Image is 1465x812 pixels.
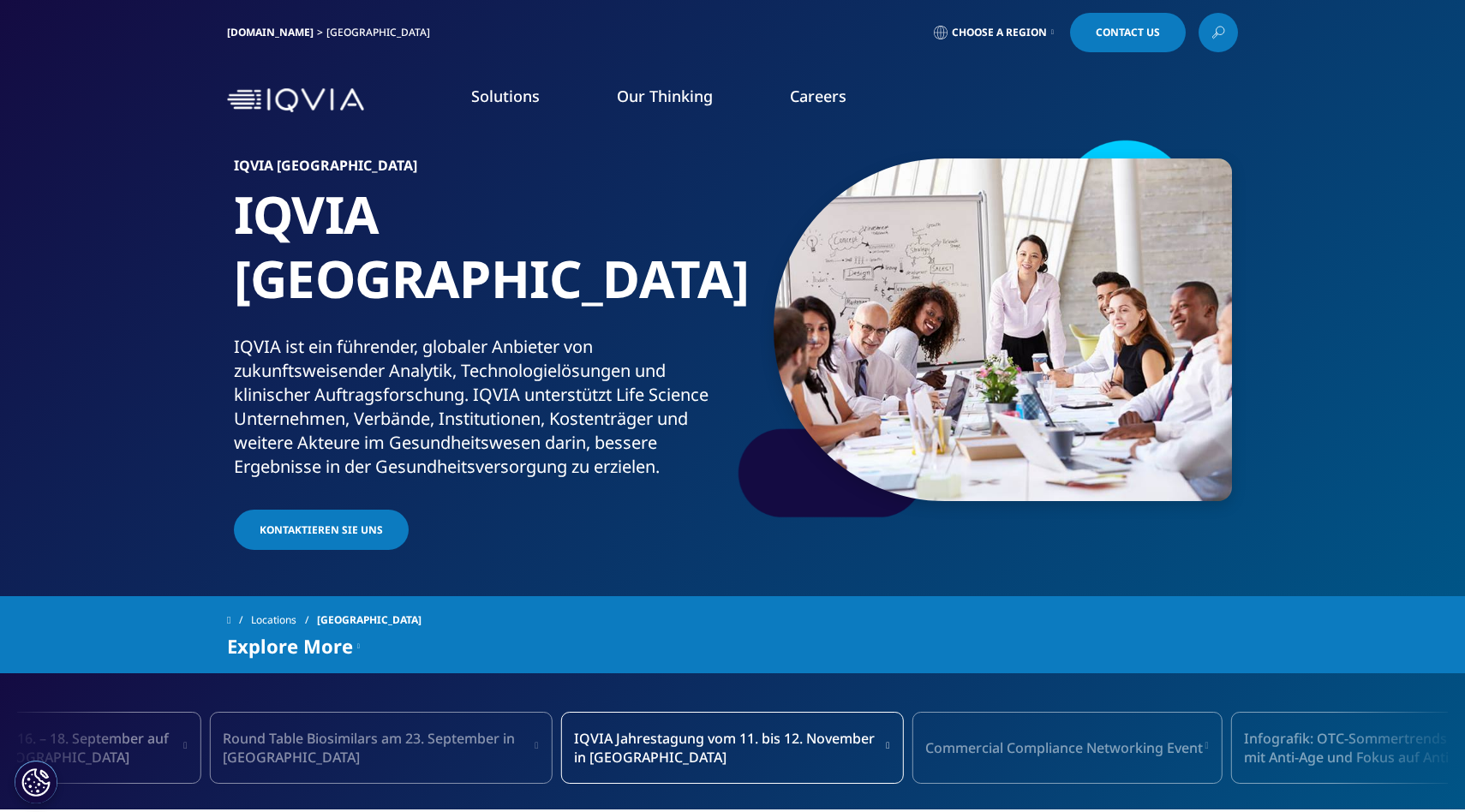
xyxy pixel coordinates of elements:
span: Commercial Compliance Networking Event [925,738,1203,757]
button: Cookie-Einstellungen [15,761,57,803]
a: Careers [790,86,846,106]
span: Choose a Region [952,26,1047,39]
a: Commercial Compliance Networking Event [912,712,1222,784]
nav: Primary [371,60,1238,140]
a: [DOMAIN_NAME] [227,25,314,39]
span: Kontaktieren Sie uns [260,522,383,537]
span: Round Table Biosimilars am 23. September in [GEOGRAPHIC_DATA] [223,729,533,767]
img: 877_businesswoman-leading-meeting.jpg [774,158,1232,501]
div: [GEOGRAPHIC_DATA] [326,26,437,39]
span: IQVIA Jahrestagung vom 11. bis 12. November in [GEOGRAPHIC_DATA] [574,729,884,767]
span: Contact Us [1096,27,1160,38]
a: Kontaktieren Sie uns [234,510,409,550]
div: IQVIA ist ein führender, globaler Anbieter von zukunftsweisender Analytik, Technologielösungen un... [234,335,727,479]
a: Contact Us [1070,13,1186,52]
a: Solutions [471,86,540,106]
span: [GEOGRAPHIC_DATA] [317,605,422,636]
h6: IQVIA [GEOGRAPHIC_DATA] [234,158,727,182]
a: Our Thinking [617,86,713,106]
h1: IQVIA [GEOGRAPHIC_DATA] [234,182,727,335]
span: Explore More [227,636,353,656]
a: IQVIA Jahrestagung vom 11. bis 12. November in [GEOGRAPHIC_DATA] [560,712,903,784]
div: 2 / 16 [912,712,1222,784]
div: 1 / 16 [560,712,903,784]
div: 16 / 16 [209,712,552,784]
a: Round Table Biosimilars am 23. September in [GEOGRAPHIC_DATA] [209,712,552,784]
a: Locations [251,605,317,636]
